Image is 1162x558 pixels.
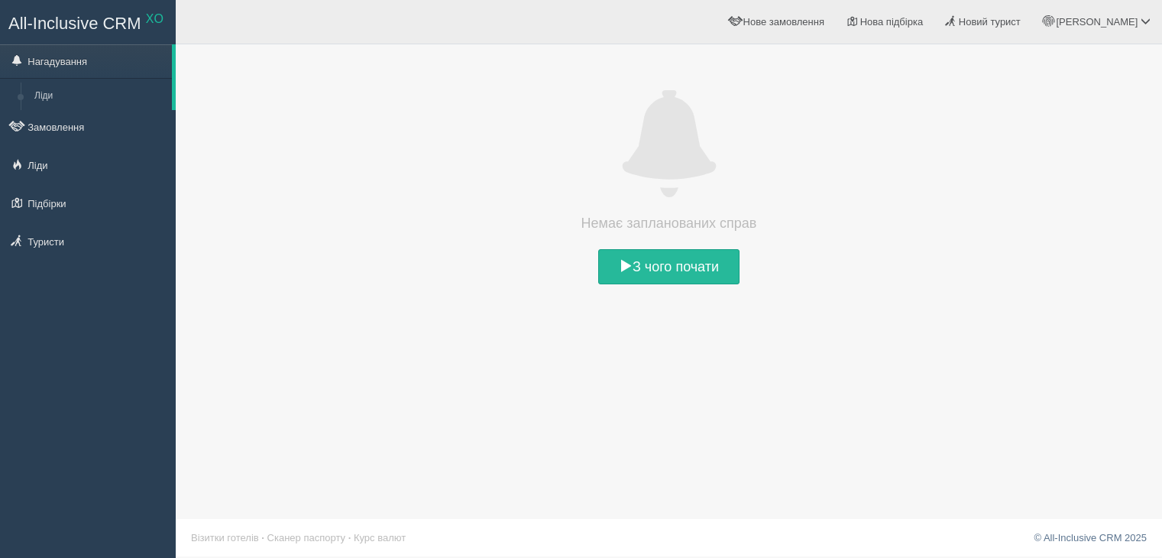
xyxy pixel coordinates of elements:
[267,532,345,543] a: Сканер паспорту
[1034,532,1147,543] a: © All-Inclusive CRM 2025
[146,12,163,25] sup: XO
[743,16,824,28] span: Нове замовлення
[860,16,924,28] span: Нова підбірка
[1056,16,1138,28] span: [PERSON_NAME]
[191,532,259,543] a: Візитки готелів
[598,249,740,284] a: З чого почати
[8,14,141,33] span: All-Inclusive CRM
[959,16,1021,28] span: Новий турист
[555,212,784,234] h4: Немає запланованих справ
[1,1,175,43] a: All-Inclusive CRM XO
[28,83,172,110] a: Ліди
[261,532,264,543] span: ·
[354,532,406,543] a: Курс валют
[348,532,351,543] span: ·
